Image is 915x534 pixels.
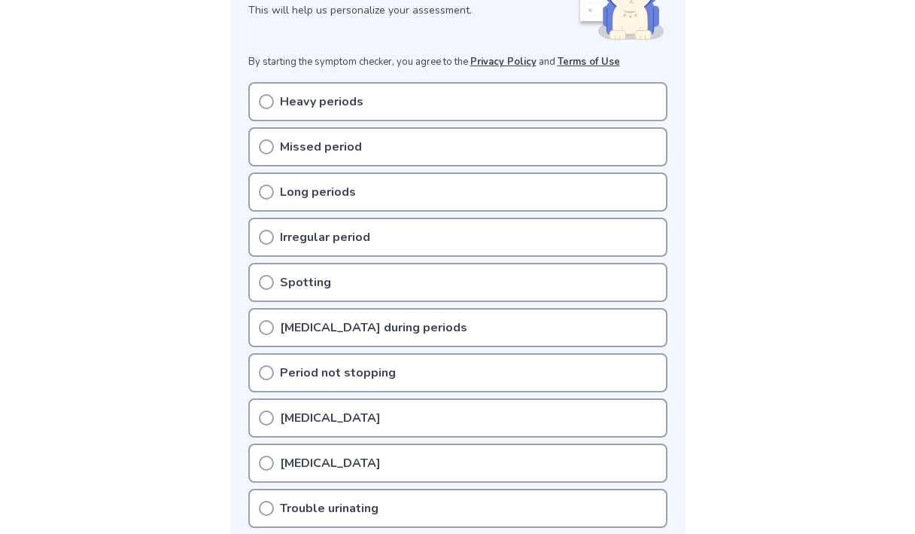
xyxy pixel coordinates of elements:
p: By starting the symptom checker, you agree to the and [248,55,667,70]
p: [MEDICAL_DATA] [280,409,381,427]
p: Spotting [280,273,331,291]
p: This will help us personalize your assessment. [248,2,577,18]
p: Trouble urinating [280,499,378,517]
p: Irregular period [280,228,370,246]
p: [MEDICAL_DATA] during periods [280,319,467,337]
p: Period not stopping [280,364,396,382]
a: Terms of Use [558,55,620,69]
p: Missed period [280,138,362,156]
a: Privacy Policy [470,55,537,69]
p: Heavy periods [280,93,363,111]
p: [MEDICAL_DATA] [280,454,381,472]
p: Long periods [280,183,356,201]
